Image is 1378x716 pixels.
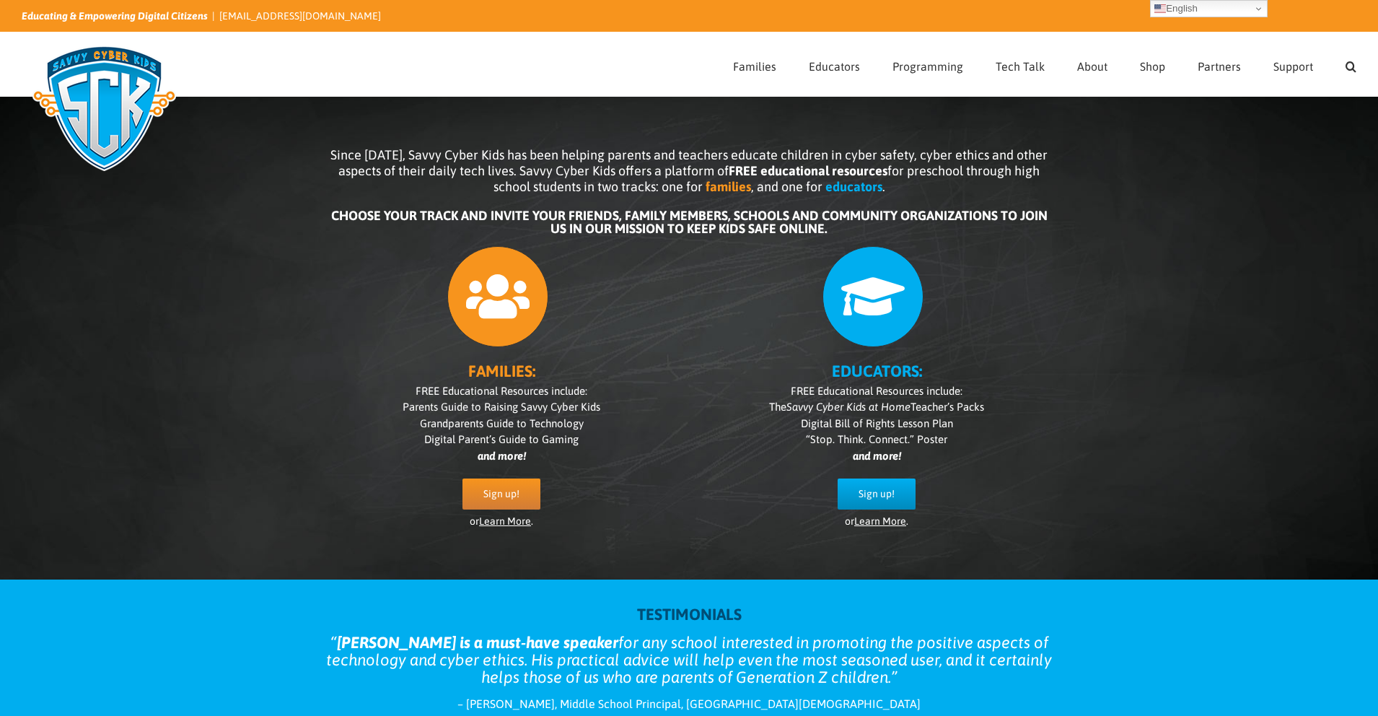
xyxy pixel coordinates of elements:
span: Since [DATE], Savvy Cyber Kids has been helping parents and teachers educate children in cyber sa... [330,147,1048,194]
span: , and one for [751,179,822,194]
a: Shop [1140,32,1165,96]
a: About [1077,32,1107,96]
span: Sign up! [483,488,519,500]
a: Programming [892,32,963,96]
span: [GEOGRAPHIC_DATA][DEMOGRAPHIC_DATA] [686,697,921,710]
span: Support [1273,61,1313,72]
a: Learn More [854,515,906,527]
span: Digital Parent’s Guide to Gaming [424,433,579,445]
img: en [1154,3,1166,14]
span: or . [845,515,908,527]
span: Tech Talk [996,61,1045,72]
span: Families [733,61,776,72]
i: Savvy Cyber Kids at Home [786,401,910,413]
span: Grandparents Guide to Technology [420,417,584,429]
span: “Stop. Think. Connect.” Poster [806,433,947,445]
span: Educators [809,61,860,72]
b: CHOOSE YOUR TRACK AND INVITE YOUR FRIENDS, FAMILY MEMBERS, SCHOOLS AND COMMUNITY ORGANIZATIONS TO... [331,208,1048,236]
span: Middle School Principal [560,697,681,710]
a: Sign up! [462,479,540,510]
span: Programming [892,61,963,72]
b: educators [825,179,882,194]
span: Parents Guide to Raising Savvy Cyber Kids [403,401,600,413]
blockquote: for any school interested in promoting the positive aspects of technology and cyber ethics. His p... [314,634,1064,686]
a: Tech Talk [996,32,1045,96]
span: or . [470,515,533,527]
span: Digital Bill of Rights Lesson Plan [801,417,953,429]
a: Learn More [479,515,531,527]
span: FREE Educational Resources include: [416,385,587,397]
a: Educators [809,32,860,96]
span: . [882,179,885,194]
a: Support [1273,32,1313,96]
i: and more! [478,450,526,462]
span: [PERSON_NAME] [466,697,555,710]
b: FAMILIES: [468,362,535,380]
i: and more! [853,450,901,462]
b: families [706,179,751,194]
strong: TESTIMONIALS [637,605,742,624]
span: FREE Educational Resources include: [791,385,962,397]
span: Shop [1140,61,1165,72]
span: About [1077,61,1107,72]
a: Families [733,32,776,96]
img: Savvy Cyber Kids Logo [22,36,187,180]
b: EDUCATORS: [832,362,922,380]
b: FREE educational resources [729,163,887,178]
span: Sign up! [859,488,895,500]
nav: Main Menu [733,32,1356,96]
span: Partners [1198,61,1241,72]
a: Sign up! [838,479,916,510]
a: Partners [1198,32,1241,96]
a: Search [1346,32,1356,96]
strong: [PERSON_NAME] is a must-have speaker [337,633,618,652]
i: Educating & Empowering Digital Citizens [22,10,208,22]
a: [EMAIL_ADDRESS][DOMAIN_NAME] [219,10,381,22]
span: The Teacher’s Packs [769,401,984,413]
